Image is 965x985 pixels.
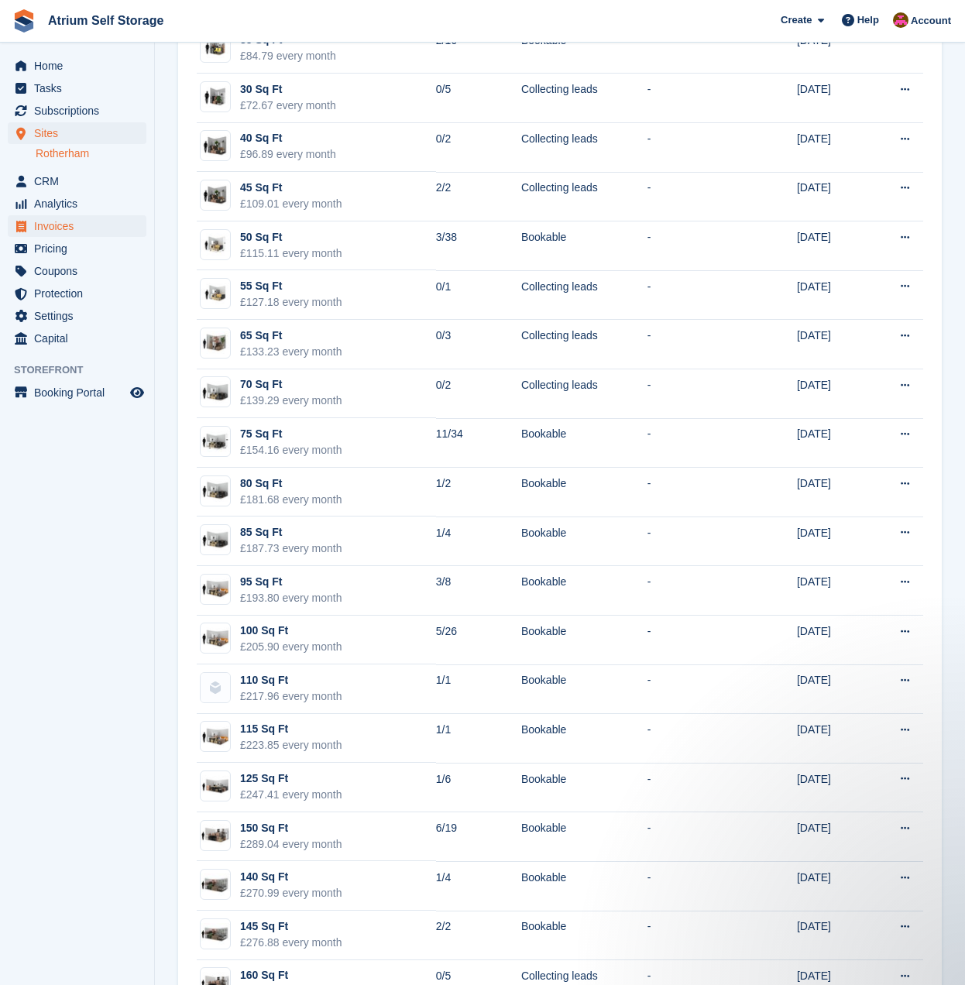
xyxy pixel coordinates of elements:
[240,639,342,655] div: £205.90 every month
[240,344,342,360] div: £133.23 every month
[436,763,521,812] td: 1/6
[8,238,146,259] a: menu
[647,270,742,320] td: -
[797,418,870,468] td: [DATE]
[797,369,870,419] td: [DATE]
[240,130,336,146] div: 40 Sq Ft
[436,320,521,369] td: 0/3
[34,260,127,282] span: Coupons
[521,270,647,320] td: Collecting leads
[797,911,870,960] td: [DATE]
[240,541,342,557] div: £187.73 every month
[8,122,146,144] a: menu
[201,775,230,798] img: 125-sqft-unit.jpg
[647,320,742,369] td: -
[521,221,647,271] td: Bookable
[797,812,870,862] td: [DATE]
[436,468,521,517] td: 1/2
[128,383,146,402] a: Preview store
[240,294,342,311] div: £127.18 every month
[911,13,951,29] span: Account
[436,812,521,862] td: 6/19
[240,721,342,737] div: 115 Sq Ft
[240,146,336,163] div: £96.89 every month
[436,517,521,566] td: 1/4
[240,442,342,458] div: £154.16 every month
[34,122,127,144] span: Sites
[8,328,146,349] a: menu
[240,245,342,262] div: £115.11 every month
[240,98,336,114] div: £72.67 every month
[8,215,146,237] a: menu
[201,381,230,403] img: 75-sqft-unit%20(2).jpg
[647,812,742,862] td: -
[797,123,870,173] td: [DATE]
[647,369,742,419] td: -
[521,418,647,468] td: Bookable
[8,382,146,403] a: menu
[14,362,154,378] span: Storefront
[34,77,127,99] span: Tasks
[34,328,127,349] span: Capital
[240,48,336,64] div: £84.79 every month
[201,135,230,157] img: 40-sqft-unit.jpg
[893,12,908,28] img: Mark Rhodes
[521,616,647,665] td: Bookable
[797,861,870,911] td: [DATE]
[8,55,146,77] a: menu
[797,270,870,320] td: [DATE]
[647,861,742,911] td: -
[436,369,521,419] td: 0/2
[521,320,647,369] td: Collecting leads
[42,8,170,33] a: Atrium Self Storage
[797,517,870,566] td: [DATE]
[436,172,521,221] td: 2/2
[436,911,521,960] td: 2/2
[240,278,342,294] div: 55 Sq Ft
[521,911,647,960] td: Bookable
[201,86,230,108] img: 30-sqft-unit.jpg
[8,260,146,282] a: menu
[201,873,230,896] img: 140-sqft-unit.jpg
[521,664,647,714] td: Bookable
[240,376,342,393] div: 70 Sq Ft
[36,146,146,161] a: Rotherham
[240,918,342,935] div: 145 Sq Ft
[240,81,336,98] div: 30 Sq Ft
[647,664,742,714] td: -
[240,524,342,541] div: 85 Sq Ft
[240,196,342,212] div: £109.01 every month
[201,923,230,946] img: 140-sqft-unit.jpg
[436,74,521,123] td: 0/5
[240,574,342,590] div: 95 Sq Ft
[797,320,870,369] td: [DATE]
[436,221,521,271] td: 3/38
[34,305,127,327] span: Settings
[240,492,342,508] div: £181.68 every month
[436,664,521,714] td: 1/1
[201,233,230,256] img: 50.jpg
[34,55,127,77] span: Home
[201,36,230,59] img: 35-sqft-unit.jpg
[521,714,647,764] td: Bookable
[857,12,879,28] span: Help
[647,468,742,517] td: -
[240,328,342,344] div: 65 Sq Ft
[8,305,146,327] a: menu
[436,24,521,74] td: 2/16
[521,172,647,221] td: Collecting leads
[240,787,342,803] div: £247.41 every month
[201,627,230,650] img: 100-sqft-unit.jpg
[797,468,870,517] td: [DATE]
[647,911,742,960] td: -
[34,170,127,192] span: CRM
[201,479,230,502] img: 75-sqft-unit.jpg
[797,566,870,616] td: [DATE]
[240,590,342,606] div: £193.80 every month
[201,331,230,354] img: 64-sqft-unit.jpg
[34,283,127,304] span: Protection
[797,616,870,665] td: [DATE]
[240,836,342,853] div: £289.04 every month
[797,24,870,74] td: [DATE]
[240,967,342,983] div: 160 Sq Ft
